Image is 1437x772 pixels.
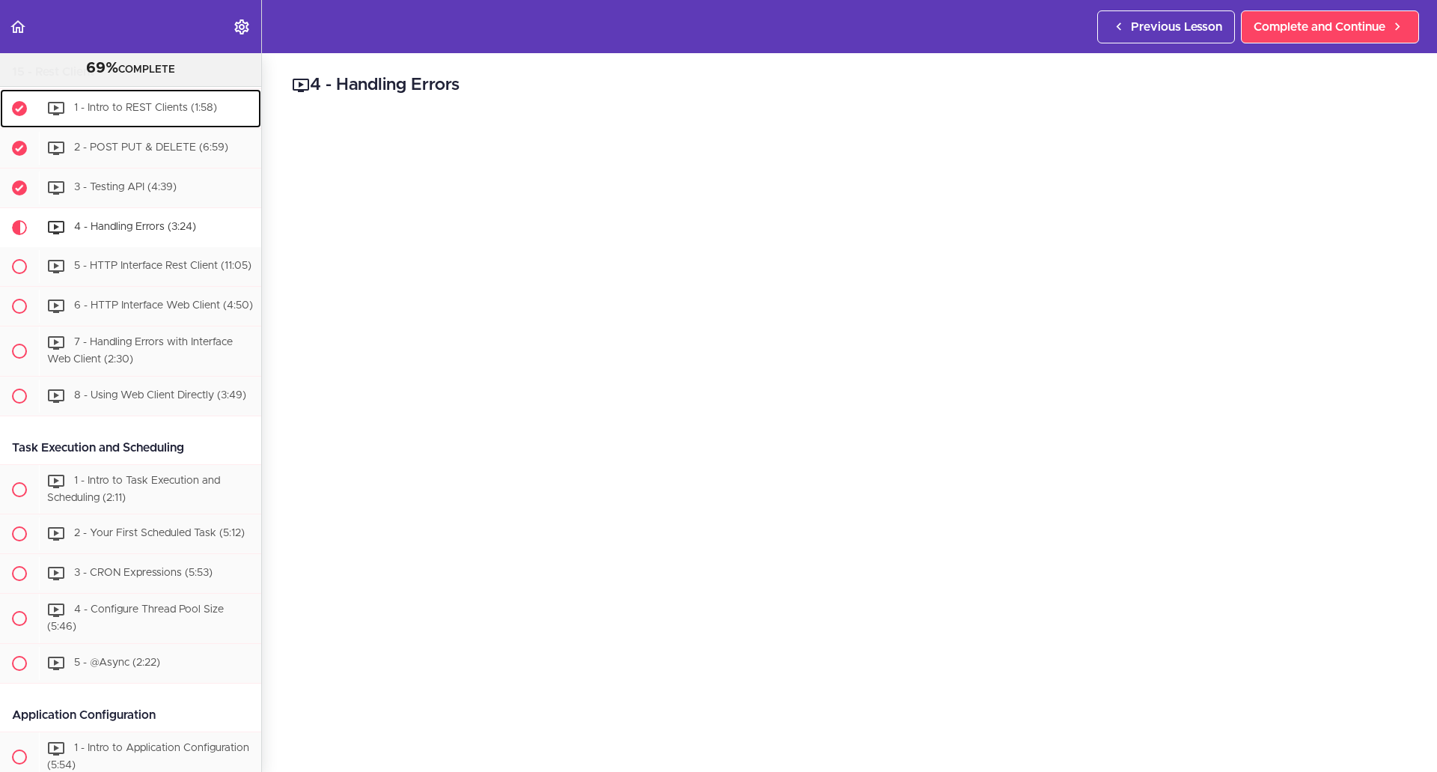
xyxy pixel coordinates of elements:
[74,103,217,113] span: 1 - Intro to REST Clients (1:58)
[1097,10,1235,43] a: Previous Lesson
[233,18,251,36] svg: Settings Menu
[74,300,253,311] span: 6 - HTTP Interface Web Client (4:50)
[9,18,27,36] svg: Back to course curriculum
[74,222,196,232] span: 4 - Handling Errors (3:24)
[74,390,246,401] span: 8 - Using Web Client Directly (3:49)
[74,657,160,668] span: 5 - @Async (2:22)
[1131,18,1222,36] span: Previous Lesson
[19,59,242,79] div: COMPLETE
[47,475,220,503] span: 1 - Intro to Task Execution and Scheduling (2:11)
[74,142,228,153] span: 2 - POST PUT & DELETE (6:59)
[74,261,251,271] span: 5 - HTTP Interface Rest Client (11:05)
[47,605,224,633] span: 4 - Configure Thread Pool Size (5:46)
[1254,18,1385,36] span: Complete and Continue
[74,182,177,192] span: 3 - Testing API (4:39)
[47,337,233,365] span: 7 - Handling Errors with Interface Web Client (2:30)
[1241,10,1419,43] a: Complete and Continue
[292,121,1407,748] iframe: Video Player
[292,73,1407,98] h2: 4 - Handling Errors
[47,743,249,771] span: 1 - Intro to Application Configuration (5:54)
[86,61,118,76] span: 69%
[74,568,213,579] span: 3 - CRON Expressions (5:53)
[74,529,245,539] span: 2 - Your First Scheduled Task (5:12)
